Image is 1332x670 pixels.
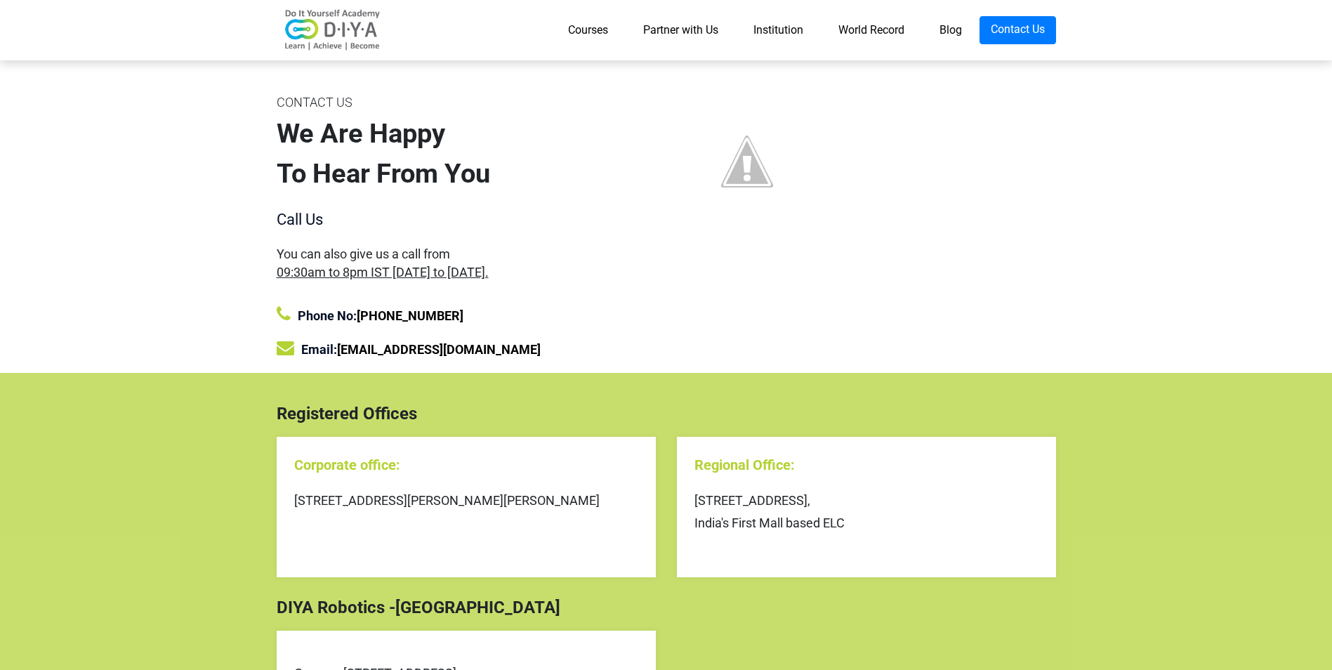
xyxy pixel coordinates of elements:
[294,454,638,475] div: Corporate office:
[277,9,389,51] img: logo-v2.png
[277,306,656,325] div: Phone No:
[821,16,922,44] a: World Record
[736,16,821,44] a: Institution
[277,265,489,280] span: 09:30am to 8pm IST [DATE] to [DATE].
[294,490,638,512] div: [STREET_ADDRESS][PERSON_NAME][PERSON_NAME]
[277,114,656,194] div: We Are Happy To Hear From You
[550,16,626,44] a: Courses
[677,91,817,232] img: contact%2Bus%2Bimage.jpg
[626,16,736,44] a: Partner with Us
[266,401,1067,426] div: Registered Offices
[337,342,541,357] a: [EMAIL_ADDRESS][DOMAIN_NAME]
[277,91,656,114] div: CONTACT US
[980,16,1056,44] a: Contact Us
[277,245,656,280] div: You can also give us a call from
[694,490,1038,535] div: [STREET_ADDRESS], India's First Mall based ELC
[277,208,656,231] div: Call Us
[266,595,1067,620] div: DIYA Robotics -[GEOGRAPHIC_DATA]
[694,454,1038,475] div: Regional Office:
[922,16,980,44] a: Blog
[357,308,463,323] a: [PHONE_NUMBER]
[277,339,656,359] div: Email:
